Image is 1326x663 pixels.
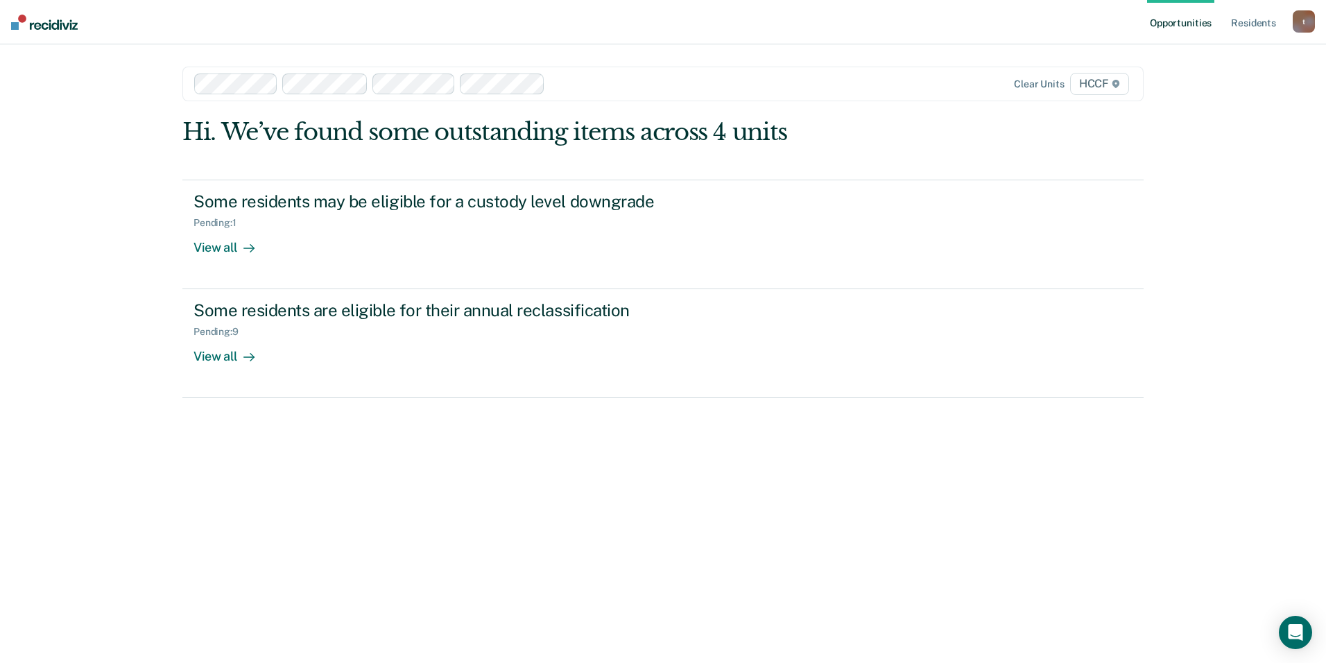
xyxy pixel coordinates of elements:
div: Hi. We’ve found some outstanding items across 4 units [182,118,952,146]
div: Clear units [1014,78,1065,90]
a: Some residents are eligible for their annual reclassificationPending:9View all [182,289,1144,398]
span: HCCF [1070,73,1129,95]
div: View all [193,228,271,255]
div: View all [193,338,271,365]
div: Pending : 9 [193,326,250,338]
a: Some residents may be eligible for a custody level downgradePending:1View all [182,180,1144,289]
div: Open Intercom Messenger [1279,616,1312,649]
div: Some residents may be eligible for a custody level downgrade [193,191,680,212]
div: Some residents are eligible for their annual reclassification [193,300,680,320]
img: Recidiviz [11,15,78,30]
div: Pending : 1 [193,217,248,229]
button: t [1293,10,1315,33]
